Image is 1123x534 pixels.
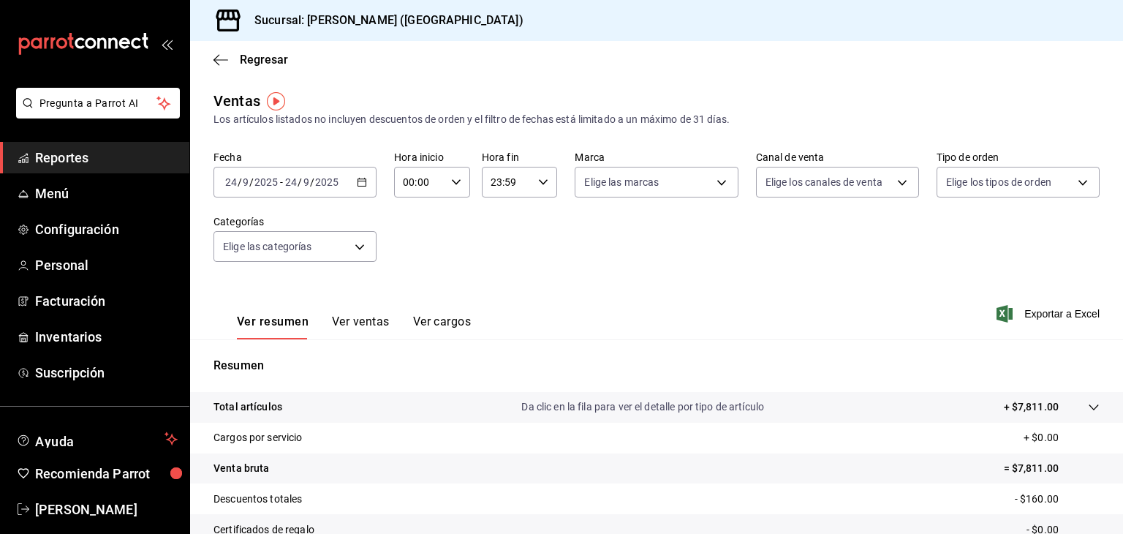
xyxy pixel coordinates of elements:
[575,152,738,162] label: Marca
[39,96,157,111] span: Pregunta a Parrot AI
[213,492,302,507] p: Descuentos totales
[254,176,279,188] input: ----
[999,305,1100,323] button: Exportar a Excel
[1004,461,1100,476] p: = $7,811.00
[35,500,178,519] span: [PERSON_NAME]
[213,217,377,227] label: Categorías
[35,464,178,484] span: Recomienda Parrot
[243,12,523,29] h3: Sucursal: [PERSON_NAME] ([GEOGRAPHIC_DATA])
[249,176,254,188] span: /
[946,175,1051,189] span: Elige los tipos de orden
[394,152,470,162] label: Hora inicio
[213,430,303,445] p: Cargos por servicio
[482,152,558,162] label: Hora fin
[280,176,283,188] span: -
[237,315,309,339] button: Ver resumen
[213,152,377,162] label: Fecha
[35,291,178,311] span: Facturación
[314,176,339,188] input: ----
[237,315,471,339] div: navigation tabs
[303,176,310,188] input: --
[284,176,298,188] input: --
[213,53,288,67] button: Regresar
[238,176,242,188] span: /
[298,176,302,188] span: /
[223,239,312,254] span: Elige las categorías
[1024,430,1100,445] p: + $0.00
[937,152,1100,162] label: Tipo de orden
[765,175,882,189] span: Elige los canales de venta
[35,327,178,347] span: Inventarios
[310,176,314,188] span: /
[584,175,659,189] span: Elige las marcas
[10,106,180,121] a: Pregunta a Parrot AI
[213,90,260,112] div: Ventas
[224,176,238,188] input: --
[213,399,282,415] p: Total artículos
[242,176,249,188] input: --
[213,357,1100,375] p: Resumen
[756,152,919,162] label: Canal de venta
[16,88,180,119] button: Pregunta a Parrot AI
[35,184,178,203] span: Menú
[332,315,390,339] button: Ver ventas
[267,92,285,110] img: Tooltip marker
[161,38,173,50] button: open_drawer_menu
[35,219,178,239] span: Configuración
[35,363,178,383] span: Suscripción
[213,112,1100,127] div: Los artículos listados no incluyen descuentos de orden y el filtro de fechas está limitado a un m...
[521,399,764,415] p: Da clic en la fila para ver el detalle por tipo de artículo
[413,315,472,339] button: Ver cargos
[1015,492,1100,507] p: - $160.00
[35,255,178,275] span: Personal
[1004,399,1059,415] p: + $7,811.00
[213,461,269,476] p: Venta bruta
[240,53,288,67] span: Regresar
[35,430,159,448] span: Ayuda
[35,148,178,168] span: Reportes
